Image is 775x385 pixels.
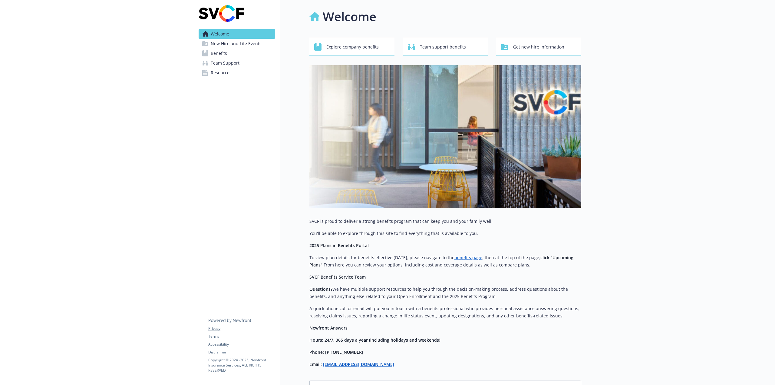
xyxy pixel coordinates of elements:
[309,38,394,55] button: Explore company benefits
[199,58,275,68] a: Team Support
[326,41,379,53] span: Explore company benefits
[211,49,227,58] span: Benefits
[323,8,376,26] h1: Welcome
[309,349,363,355] strong: Phone: [PHONE_NUMBER]
[211,39,262,49] span: New Hire and Life Events
[199,29,275,39] a: Welcome
[309,325,348,331] strong: Newfront Answers
[199,49,275,58] a: Benefits
[309,286,332,292] strong: Questions?
[513,41,564,53] span: Get new hire information
[309,243,369,248] strong: 2025 Plans in Benefits Portal
[208,334,275,339] a: Terms
[309,274,366,280] strong: SVCF Benefits Service Team
[420,41,466,53] span: Team support benefits
[309,218,581,225] p: SVCF is proud to deliver a strong benefits program that can keep you and your family well.
[208,342,275,347] a: Accessibility
[496,38,581,55] button: Get new hire information
[309,286,581,300] p: We have multiple support resources to help you through the decision-making process, address quest...
[208,326,275,331] a: Privacy
[309,305,581,320] h6: ​A quick phone call or email will put you in touch with a benefits professional who provides pers...
[211,68,232,78] span: Resources
[199,68,275,78] a: Resources
[199,39,275,49] a: New Hire and Life Events
[309,65,581,208] img: overview page banner
[211,29,229,39] span: Welcome
[208,350,275,355] a: Disclaimer
[208,357,275,373] p: Copyright © 2024 - 2025 , Newfront Insurance Services, ALL RIGHTS RESERVED
[309,361,322,367] strong: Email:
[309,230,581,237] p: You'll be able to explore through this site to find everything that is available to you.
[323,361,394,367] a: [EMAIL_ADDRESS][DOMAIN_NAME]
[309,254,581,269] p: To view plan details for benefits effective [DATE], please navigate to the , then at the top of t...
[403,38,488,55] button: Team support benefits
[211,58,239,68] span: Team Support
[454,255,482,260] a: benefits page
[309,337,440,343] strong: Hours: 24/7, 365 days a year (including holidays and weekends)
